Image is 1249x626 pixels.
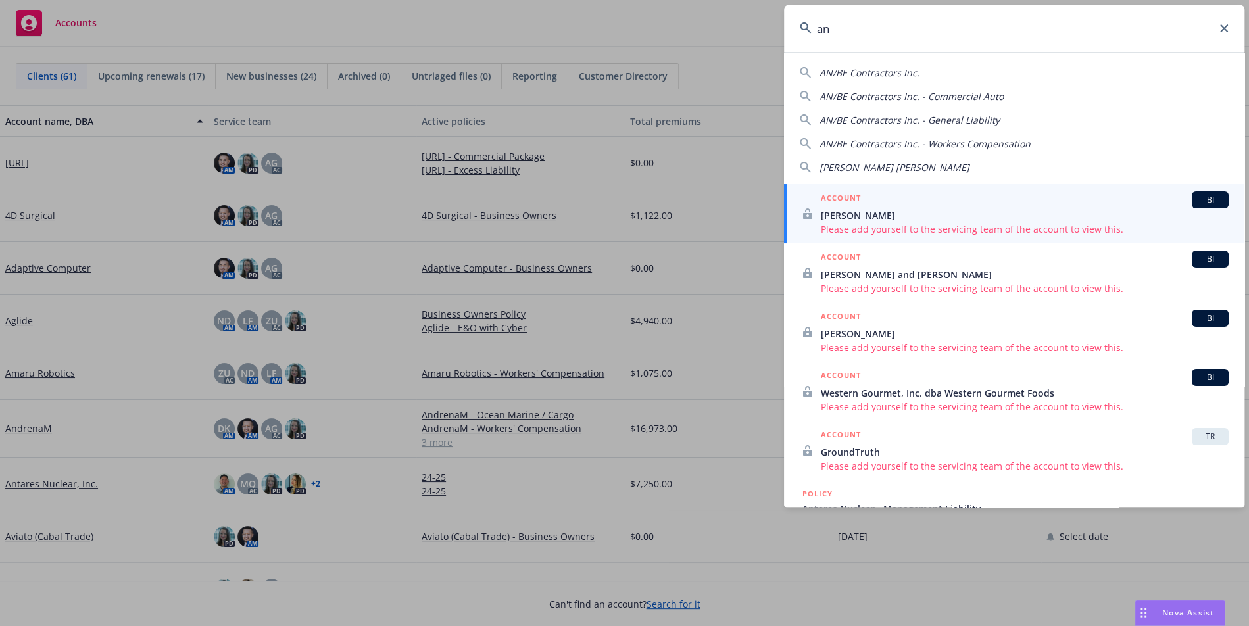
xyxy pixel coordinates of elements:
[820,114,1000,126] span: AN/BE Contractors Inc. - General Liability
[784,184,1244,243] a: ACCOUNTBI[PERSON_NAME]Please add yourself to the servicing team of the account to view this.
[821,341,1229,354] span: Please add yourself to the servicing team of the account to view this.
[1135,600,1152,625] div: Drag to move
[1197,253,1223,265] span: BI
[821,268,1229,281] span: [PERSON_NAME] and [PERSON_NAME]
[821,327,1229,341] span: [PERSON_NAME]
[820,90,1004,103] span: AN/BE Contractors Inc. - Commercial Auto
[784,5,1244,52] input: Search...
[821,281,1229,295] span: Please add yourself to the servicing team of the account to view this.
[821,251,861,266] h5: ACCOUNT
[820,161,969,174] span: [PERSON_NAME] [PERSON_NAME]
[821,208,1229,222] span: [PERSON_NAME]
[821,369,861,385] h5: ACCOUNT
[820,137,1031,150] span: AN/BE Contractors Inc. - Workers Compensation
[820,66,919,79] span: AN/BE Contractors Inc.
[821,310,861,325] h5: ACCOUNT
[821,222,1229,236] span: Please add yourself to the servicing team of the account to view this.
[802,502,1229,516] span: Antares Nuclear - Management Liability
[821,400,1229,414] span: Please add yourself to the servicing team of the account to view this.
[784,362,1244,421] a: ACCOUNTBIWestern Gourmet, Inc. dba Western Gourmet FoodsPlease add yourself to the servicing team...
[821,386,1229,400] span: Western Gourmet, Inc. dba Western Gourmet Foods
[821,191,861,207] h5: ACCOUNT
[1197,194,1223,206] span: BI
[821,428,861,444] h5: ACCOUNT
[784,302,1244,362] a: ACCOUNTBI[PERSON_NAME]Please add yourself to the servicing team of the account to view this.
[1162,607,1214,618] span: Nova Assist
[1197,431,1223,443] span: TR
[1197,372,1223,383] span: BI
[784,243,1244,302] a: ACCOUNTBI[PERSON_NAME] and [PERSON_NAME]Please add yourself to the servicing team of the account ...
[821,445,1229,459] span: GroundTruth
[821,459,1229,473] span: Please add yourself to the servicing team of the account to view this.
[1135,600,1225,626] button: Nova Assist
[1197,312,1223,324] span: BI
[784,480,1244,537] a: POLICYAntares Nuclear - Management Liability
[802,487,833,500] h5: POLICY
[784,421,1244,480] a: ACCOUNTTRGroundTruthPlease add yourself to the servicing team of the account to view this.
